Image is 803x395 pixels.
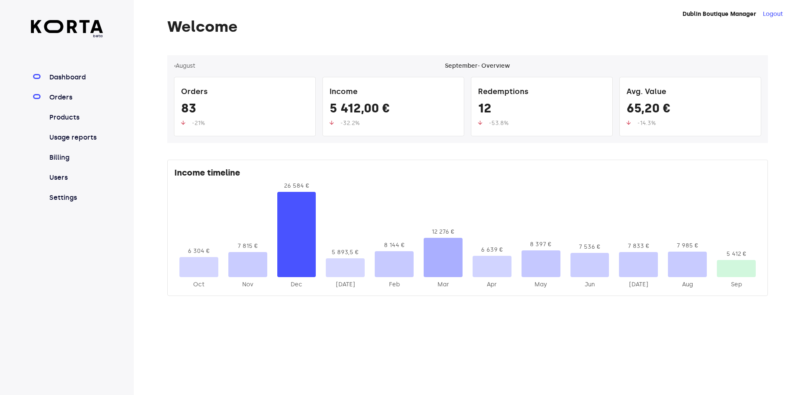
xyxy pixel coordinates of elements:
[167,18,768,35] h1: Welcome
[375,241,414,250] div: 8 144 €
[48,112,103,122] a: Products
[181,120,185,125] img: up
[48,133,103,143] a: Usage reports
[179,280,218,289] div: 2024-Oct
[330,84,457,101] div: Income
[179,247,218,255] div: 6 304 €
[340,120,360,127] span: -32.2%
[637,120,656,127] span: -14.3%
[627,120,631,125] img: up
[478,101,606,119] div: 12
[31,33,103,39] span: beta
[48,92,103,102] a: Orders
[683,10,756,18] strong: Dublin Boutique Manager
[174,62,195,70] button: ‹August
[48,153,103,163] a: Billing
[48,72,103,82] a: Dashboard
[326,248,365,257] div: 5 893,5 €
[375,280,414,289] div: 2025-Feb
[31,20,103,39] a: beta
[192,120,205,127] span: -21%
[489,120,509,127] span: -53.8%
[48,193,103,203] a: Settings
[668,242,707,250] div: 7 985 €
[627,101,754,119] div: 65,20 €
[424,280,463,289] div: 2025-Mar
[619,242,658,250] div: 7 833 €
[228,242,267,250] div: 7 815 €
[473,246,511,254] div: 6 639 €
[277,182,316,190] div: 26 584 €
[277,280,316,289] div: 2024-Dec
[330,101,457,119] div: 5 412,00 €
[717,250,756,258] div: 5 412 €
[473,280,511,289] div: 2025-Apr
[228,280,267,289] div: 2024-Nov
[717,280,756,289] div: 2025-Sep
[445,62,510,70] div: September - Overview
[570,243,609,251] div: 7 536 €
[181,84,309,101] div: Orders
[763,10,783,18] button: Logout
[478,84,606,101] div: Redemptions
[31,20,103,33] img: Korta
[522,240,560,249] div: 8 397 €
[48,173,103,183] a: Users
[619,280,658,289] div: 2025-Jul
[522,280,560,289] div: 2025-May
[330,120,334,125] img: up
[668,280,707,289] div: 2025-Aug
[570,280,609,289] div: 2025-Jun
[174,167,761,182] div: Income timeline
[181,101,309,119] div: 83
[478,120,482,125] img: up
[627,84,754,101] div: Avg. Value
[424,228,463,236] div: 12 276 €
[326,280,365,289] div: 2025-Jan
